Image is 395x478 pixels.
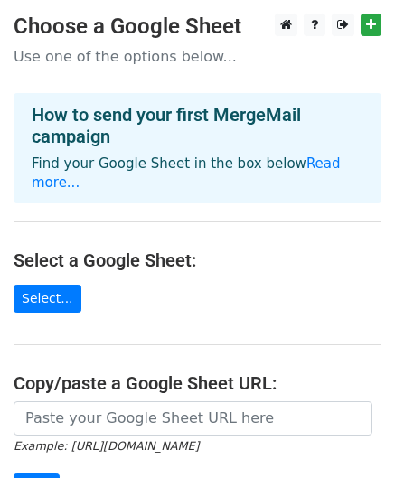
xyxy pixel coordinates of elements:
[14,401,372,436] input: Paste your Google Sheet URL here
[32,155,363,192] p: Find your Google Sheet in the box below
[14,439,199,453] small: Example: [URL][DOMAIN_NAME]
[32,155,341,191] a: Read more...
[14,249,381,271] h4: Select a Google Sheet:
[14,285,81,313] a: Select...
[14,14,381,40] h3: Choose a Google Sheet
[14,47,381,66] p: Use one of the options below...
[14,372,381,394] h4: Copy/paste a Google Sheet URL:
[32,104,363,147] h4: How to send your first MergeMail campaign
